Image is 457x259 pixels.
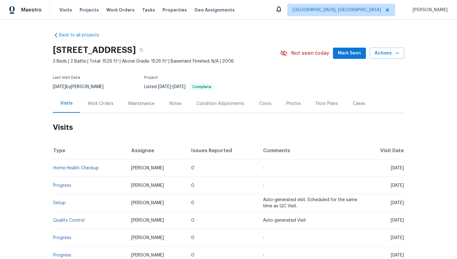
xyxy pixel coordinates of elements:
[191,183,194,188] span: 0
[196,101,244,107] div: Condition Adjustments
[391,218,404,223] span: [DATE]
[191,218,194,223] span: 0
[59,7,72,13] span: Visits
[293,7,381,13] span: [GEOGRAPHIC_DATA], [GEOGRAPHIC_DATA]
[173,85,186,89] span: [DATE]
[144,85,215,89] span: Listed
[363,142,404,159] th: Visit Date
[338,49,361,57] span: Mark Seen
[316,101,338,107] div: Floor Plans
[131,183,164,188] span: [PERSON_NAME]
[291,50,329,56] span: Not seen today
[263,166,265,170] span: -
[60,100,73,106] div: Visits
[128,101,155,107] div: Maintenance
[391,166,404,170] span: [DATE]
[53,201,66,205] a: Setup
[53,236,71,240] a: Progress
[53,218,85,223] a: Quality Control
[53,183,71,188] a: Progress
[191,253,194,257] span: 0
[258,142,363,159] th: Comments
[53,58,280,64] span: 3 Beds | 2 Baths | Total: 1526 ft² | Above Grade: 1526 ft² | Basement Finished: N/A | 2006
[191,201,194,205] span: 0
[131,236,164,240] span: [PERSON_NAME]
[131,253,164,257] span: [PERSON_NAME]
[53,113,404,142] h2: Visits
[88,101,113,107] div: Work Orders
[53,76,80,79] span: Last Visit Date
[263,236,265,240] span: -
[136,45,147,56] button: Copy Address
[259,101,271,107] div: Costs
[263,198,357,208] span: Auto-generated visit. Scheduled for the same time as QC Visit.
[53,83,111,91] div: by [PERSON_NAME]
[53,166,99,170] a: Home Health Checkup
[144,76,158,79] span: Project
[194,7,235,13] span: Geo Assignments
[353,101,365,107] div: Cases
[158,85,171,89] span: [DATE]
[263,183,265,188] span: -
[53,253,71,257] a: Progress
[131,218,164,223] span: [PERSON_NAME]
[53,47,136,53] h2: [STREET_ADDRESS]
[391,253,404,257] span: [DATE]
[106,7,135,13] span: Work Orders
[263,253,265,257] span: -
[142,8,155,12] span: Tasks
[53,142,126,159] th: Type
[263,218,306,223] span: Auto-generated Visit
[80,7,99,13] span: Projects
[375,49,399,57] span: Actions
[158,85,186,89] span: -
[370,48,404,59] button: Actions
[126,142,187,159] th: Assignee
[391,201,404,205] span: [DATE]
[190,85,214,89] span: Complete
[53,32,113,38] a: Back to all projects
[333,48,366,59] button: Mark Seen
[191,236,194,240] span: 0
[53,85,66,89] span: [DATE]
[169,101,182,107] div: Notes
[186,142,258,159] th: Issues Reported
[410,7,448,13] span: [PERSON_NAME]
[391,183,404,188] span: [DATE]
[131,201,164,205] span: [PERSON_NAME]
[391,236,404,240] span: [DATE]
[21,7,42,13] span: Maestro
[131,166,164,170] span: [PERSON_NAME]
[191,166,194,170] span: 0
[163,7,187,13] span: Properties
[286,101,301,107] div: Photos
